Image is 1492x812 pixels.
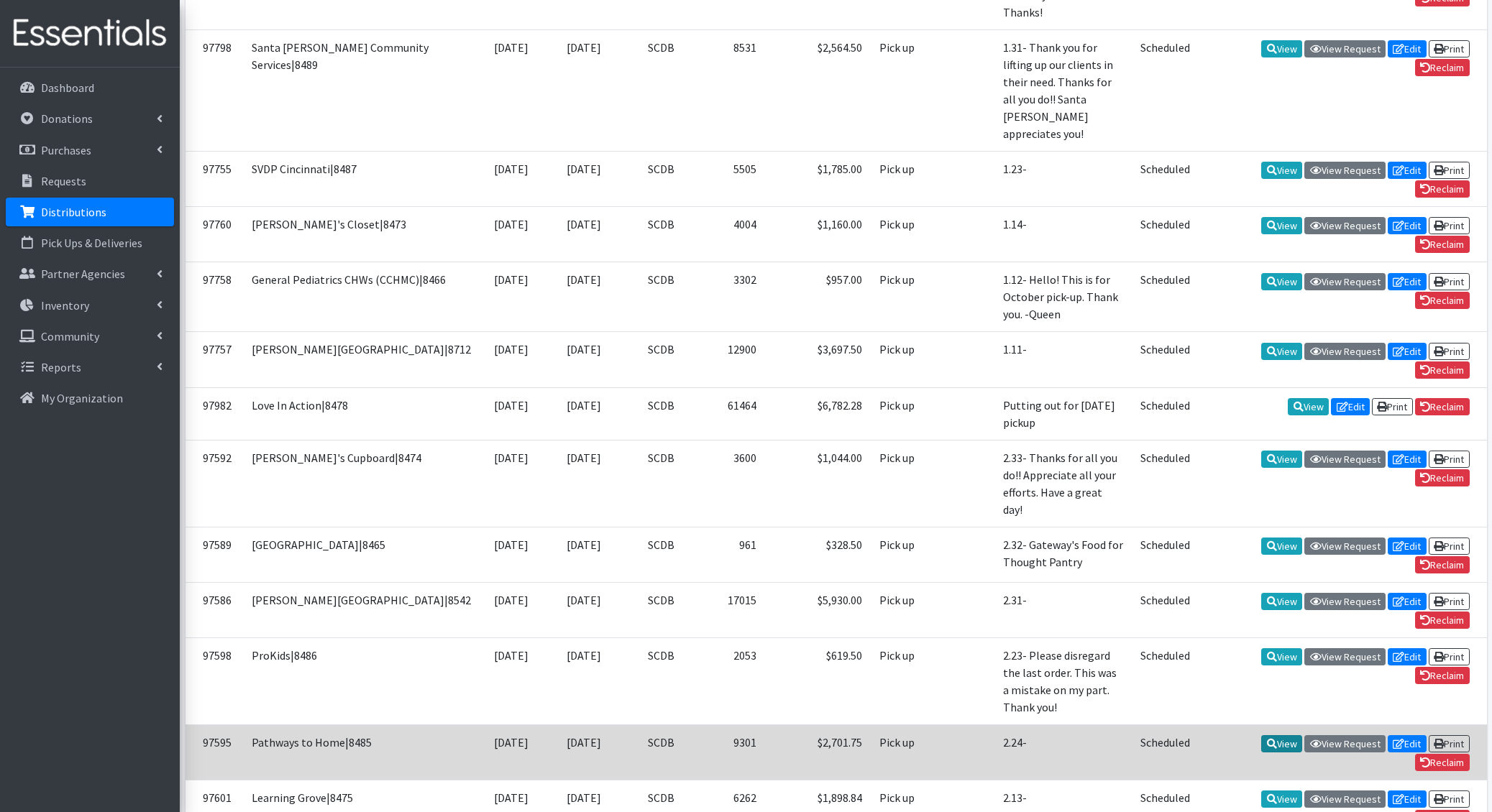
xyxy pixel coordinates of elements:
p: Reports [41,360,81,374]
td: Scheduled [1132,638,1199,725]
td: SCDB [639,387,709,440]
a: Print [1429,735,1470,752]
td: Pick up [871,725,932,780]
td: SCDB [639,638,709,725]
td: 97586 [186,582,243,637]
td: 97755 [186,152,243,207]
td: $1,785.00 [765,152,871,207]
a: Reports [6,353,174,382]
td: [DATE] [485,207,558,262]
a: Reclaim [1415,469,1470,486]
td: [DATE] [558,152,639,207]
a: View [1288,398,1329,415]
td: [DATE] [485,387,558,440]
td: [DATE] [558,527,639,582]
td: Scheduled [1132,30,1199,152]
td: SCDB [639,332,709,387]
td: 9301 [708,725,764,780]
td: Pick up [871,582,932,637]
td: $1,160.00 [765,207,871,262]
td: $2,701.75 [765,725,871,780]
p: Inventory [41,298,89,313]
a: View [1261,451,1302,468]
td: 97798 [186,30,243,152]
td: Pick up [871,332,932,387]
a: Edit [1388,162,1427,179]
a: Reclaim [1415,754,1470,771]
a: Print [1429,40,1470,57]
td: Scheduled [1132,262,1199,332]
td: Pick up [871,387,932,440]
td: 2.24- [994,725,1132,780]
a: Edit [1388,343,1427,360]
a: Print [1429,273,1470,290]
td: 1.12- Hello! This is for October pick-up. Thank you. -Queen [994,262,1132,332]
a: Edit [1388,40,1427,57]
td: $2,564.50 [765,30,871,152]
p: Community [41,329,99,343]
a: My Organization [6,384,174,412]
a: Edit [1388,538,1427,555]
td: SVDP Cincinnati|8487 [243,152,486,207]
a: Dashboard [6,73,174,102]
td: $328.50 [765,527,871,582]
a: Requests [6,167,174,195]
a: Print [1429,648,1470,665]
a: Donations [6,104,174,133]
a: View Request [1304,538,1386,555]
td: 1.14- [994,207,1132,262]
td: Love In Action|8478 [243,387,486,440]
td: Scheduled [1132,207,1199,262]
a: View [1261,735,1302,752]
td: [DATE] [485,638,558,725]
a: Print [1429,790,1470,808]
td: 97589 [186,527,243,582]
td: Pick up [871,638,932,725]
td: 3600 [708,440,764,527]
td: [DATE] [485,440,558,527]
td: [DATE] [558,30,639,152]
td: Putting out for [DATE] pickup [994,387,1132,440]
td: 2.32- Gateway's Food for Thought Pantry [994,527,1132,582]
td: $957.00 [765,262,871,332]
td: $6,782.28 [765,387,871,440]
a: View [1261,273,1302,290]
td: $1,044.00 [765,440,871,527]
td: SCDB [639,207,709,262]
td: 2.23- Please disregard the last order. This was a mistake on my part. Thank you! [994,638,1132,725]
a: Reclaim [1415,59,1470,76]
td: [DATE] [485,725,558,780]
a: View [1261,790,1302,808]
td: Santa [PERSON_NAME] Community Services|8489 [243,30,486,152]
a: Reclaim [1415,292,1470,309]
td: 5505 [708,152,764,207]
a: View Request [1304,451,1386,468]
td: [DATE] [558,582,639,637]
td: 97595 [186,725,243,780]
p: My Organization [41,391,123,405]
td: 8531 [708,30,764,152]
a: Community [6,322,174,351]
td: Pathways to Home|8485 [243,725,486,780]
a: View Request [1304,593,1386,610]
td: $619.50 [765,638,871,725]
a: Edit [1331,398,1370,415]
a: Partner Agencies [6,259,174,288]
a: Reclaim [1415,398,1470,415]
a: View Request [1304,343,1386,360]
a: Reclaim [1415,180,1470,198]
td: [PERSON_NAME]'s Closet|8473 [243,207,486,262]
td: [PERSON_NAME][GEOGRAPHIC_DATA]|8542 [243,582,486,637]
a: View Request [1304,735,1386,752]
p: Distributions [41,205,106,219]
a: Reclaim [1415,556,1470,573]
a: Purchases [6,136,174,165]
a: View Request [1304,648,1386,665]
td: [DATE] [485,527,558,582]
td: Scheduled [1132,582,1199,637]
a: Edit [1388,735,1427,752]
td: 961 [708,527,764,582]
td: ProKids|8486 [243,638,486,725]
td: Pick up [871,30,932,152]
p: Requests [41,174,86,188]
